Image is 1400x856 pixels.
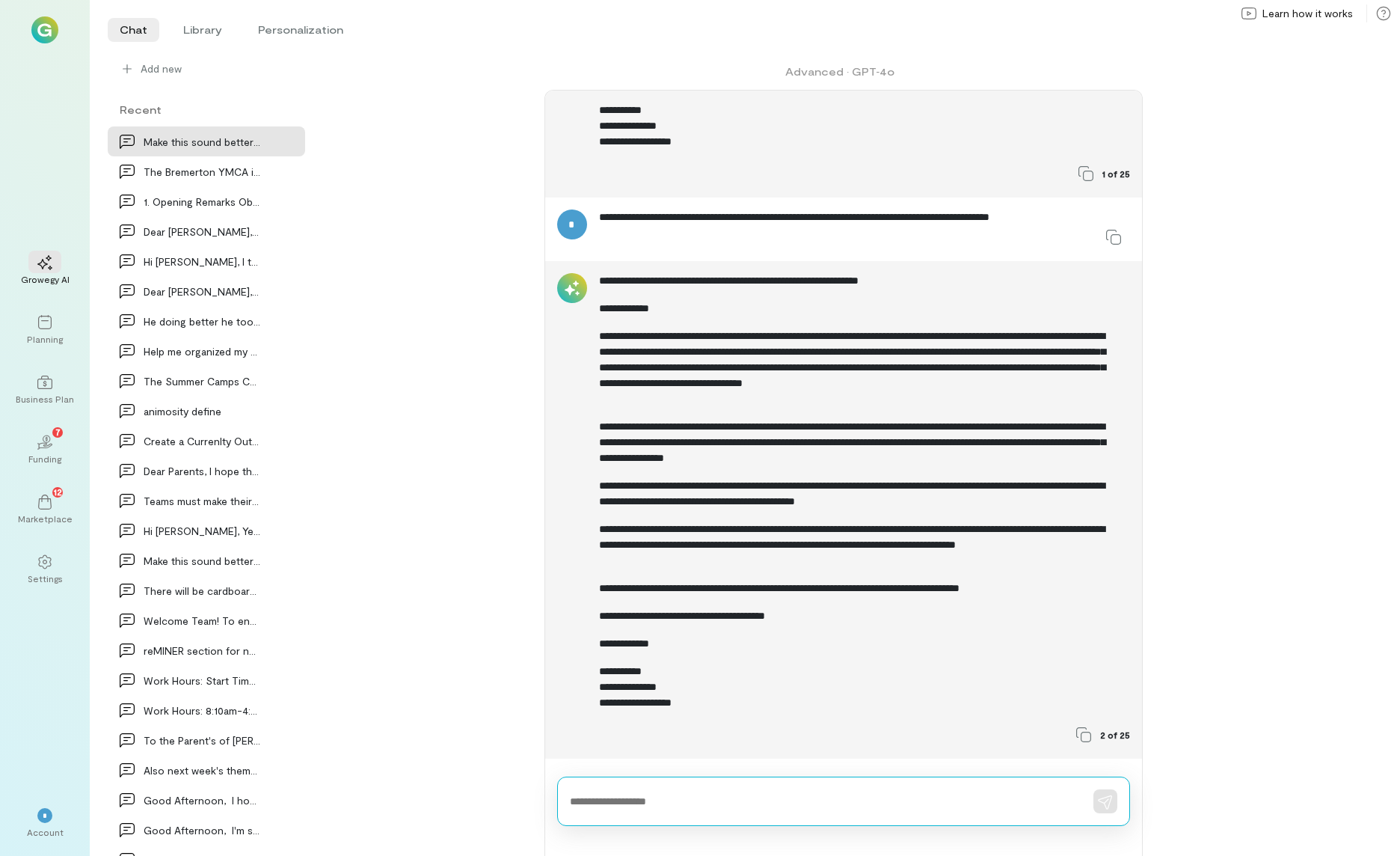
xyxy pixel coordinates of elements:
div: Work Hours: 8:10am-4:35pm with a 30-minute… [144,703,260,718]
li: Library [171,18,234,42]
div: The Summer Camps Coordinator is responsible to do… [144,373,260,389]
span: 2 of 25 [1100,729,1130,741]
div: Recent [108,102,305,117]
div: Planning [27,333,63,345]
div: 1. Opening Remarks Objective: Discuss recent cam… [144,194,260,210]
div: Dear Parents, I hope this message finds you well.… [144,463,260,479]
div: Welcome Team! To ensure a successful and enjoyabl… [144,613,260,629]
span: Add new [141,61,182,76]
div: Dear [PERSON_NAME], I hope this message finds yo… [144,224,260,239]
a: Business Plan [18,363,72,417]
div: Business Plan [16,393,74,405]
div: Growegy AI [21,273,70,285]
div: Create a Currenlty Out of the office message for… [144,433,260,449]
div: Work Hours: Start Time: 8:10 AM End Time: 4:35 P… [144,673,260,688]
a: Marketplace [18,483,72,536]
div: reMINER section for newsletter for camp staff li… [144,643,260,658]
div: To the Parent's of [PERSON_NAME]: We are pleas… [144,733,260,748]
div: Hi [PERSON_NAME], I tried calling but couldn't get throu… [144,254,260,269]
span: 12 [54,485,62,498]
a: Growegy AI [18,243,72,297]
div: Good Afternoon, I'm sorry for not getting back… [144,822,260,838]
div: Settings [28,572,63,584]
div: Dear [PERSON_NAME], I wanted to follow up on our… [144,284,260,299]
a: Settings [18,542,72,596]
span: Learn how it works [1262,6,1353,21]
div: The Bremerton YMCA is proud to join the Bremerton… [144,164,260,180]
span: 1 of 25 [1102,168,1130,180]
span: 7 [55,425,61,438]
div: Also next week's theme is Amazing race! So fin… [144,762,260,778]
div: Good Afternoon, I hope you are doing well. I wa… [144,792,260,808]
div: Teams must make their way to the welcome center a… [144,493,260,509]
li: Personalization [246,18,355,42]
div: animosity define [144,403,260,419]
div: Hi [PERSON_NAME], Yes, you are correct. When I pull spec… [144,523,260,539]
a: Planning [18,303,72,357]
div: Help me organized my thoughts of how to communica… [144,343,260,359]
div: *Account [18,796,72,850]
div: Make this sound better Email to CIT Counsleor in… [144,134,260,150]
li: Chat [108,18,159,42]
div: He doing better he took a very long nap and think… [144,314,260,329]
div: Marketplace [18,513,73,525]
div: There will be cardboard boomerangs ready that the… [144,583,260,599]
div: Make this sound better I also have a question:… [144,553,260,569]
a: Funding [18,423,72,477]
div: Funding [28,453,61,465]
div: Account [27,826,64,838]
